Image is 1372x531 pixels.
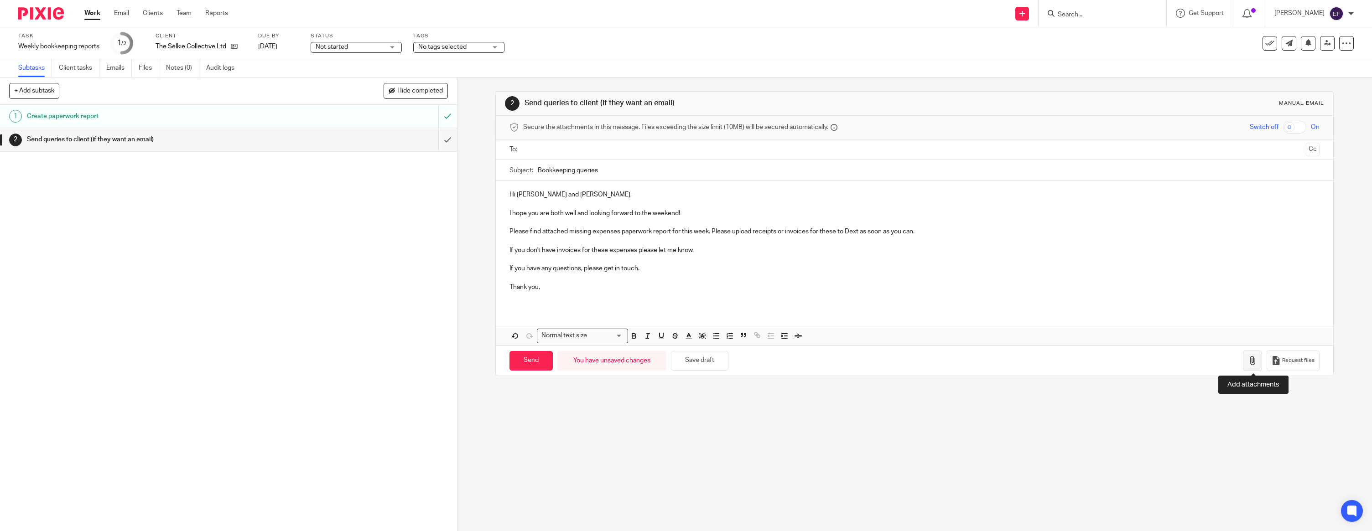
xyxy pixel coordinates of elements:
small: /2 [121,41,126,46]
label: Subject: [509,166,533,175]
a: Emails [106,59,132,77]
div: 1 [117,38,126,48]
span: Switch off [1250,123,1278,132]
button: Save draft [671,351,728,371]
a: Notes (0) [166,59,199,77]
a: Work [84,9,100,18]
button: Hide completed [384,83,448,98]
p: If you have any questions, please get in touch. [509,264,1320,273]
p: Thank you, [509,283,1320,292]
input: Send [509,351,553,371]
label: Status [311,32,402,40]
button: + Add subtask [9,83,59,98]
a: Team [177,9,192,18]
p: [PERSON_NAME] [1274,9,1325,18]
label: Task [18,32,99,40]
h1: Send queries to client (if they want an email) [525,98,934,108]
p: I hope you are both well and looking forward to the weekend! [509,209,1320,218]
img: svg%3E [1329,6,1344,21]
div: 1 [9,110,22,123]
div: Weekly bookkeeping reports [18,42,99,51]
img: Pixie [18,7,64,20]
h1: Create paperwork report [27,109,295,123]
input: Search for option [590,331,623,340]
a: Client tasks [59,59,99,77]
p: If you don't have invoices for these expenses please let me know. [509,246,1320,255]
h1: Send queries to client (if they want an email) [27,133,295,146]
a: Clients [143,9,163,18]
span: [DATE] [258,43,277,50]
div: You have unsaved changes [557,351,666,371]
span: No tags selected [418,44,467,50]
a: Subtasks [18,59,52,77]
label: To: [509,145,520,154]
p: The Selkie Collective Ltd [156,42,226,51]
div: Manual email [1279,100,1324,107]
div: 2 [9,134,22,146]
span: Secure the attachments in this message. Files exceeding the size limit (10MB) will be secured aut... [523,123,828,132]
span: Normal text size [539,331,589,340]
span: Get Support [1189,10,1224,16]
span: Request files [1282,357,1315,364]
span: Not started [316,44,348,50]
a: Audit logs [206,59,241,77]
a: Reports [205,9,228,18]
label: Tags [413,32,504,40]
label: Due by [258,32,299,40]
div: Search for option [537,329,628,343]
p: Please find attached missing expenses paperwork report for this week. Please upload receipts or i... [509,227,1320,236]
span: Hide completed [397,88,443,95]
div: 2 [505,96,520,111]
a: Email [114,9,129,18]
button: Cc [1306,143,1320,156]
span: On [1311,123,1320,132]
button: Request files [1267,351,1320,371]
label: Client [156,32,247,40]
p: Hi [PERSON_NAME] and [PERSON_NAME], [509,190,1320,199]
a: Files [139,59,159,77]
input: Search [1057,11,1139,19]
